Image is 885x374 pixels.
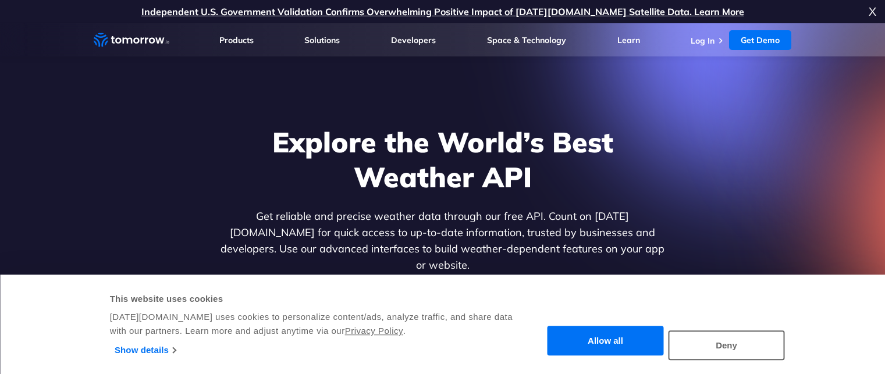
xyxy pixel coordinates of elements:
[617,35,640,45] a: Learn
[218,124,667,194] h1: Explore the World’s Best Weather API
[345,326,403,336] a: Privacy Policy
[219,35,254,45] a: Products
[487,35,566,45] a: Space & Technology
[110,310,514,338] div: [DATE][DOMAIN_NAME] uses cookies to personalize content/ads, analyze traffic, and share data with...
[729,30,791,50] a: Get Demo
[391,35,436,45] a: Developers
[141,6,744,17] a: Independent U.S. Government Validation Confirms Overwhelming Positive Impact of [DATE][DOMAIN_NAM...
[548,326,664,356] button: Allow all
[94,31,169,49] a: Home link
[304,35,340,45] a: Solutions
[218,208,667,273] p: Get reliable and precise weather data through our free API. Count on [DATE][DOMAIN_NAME] for quic...
[115,341,176,359] a: Show details
[669,330,785,360] button: Deny
[110,292,514,306] div: This website uses cookies
[691,35,715,46] a: Log In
